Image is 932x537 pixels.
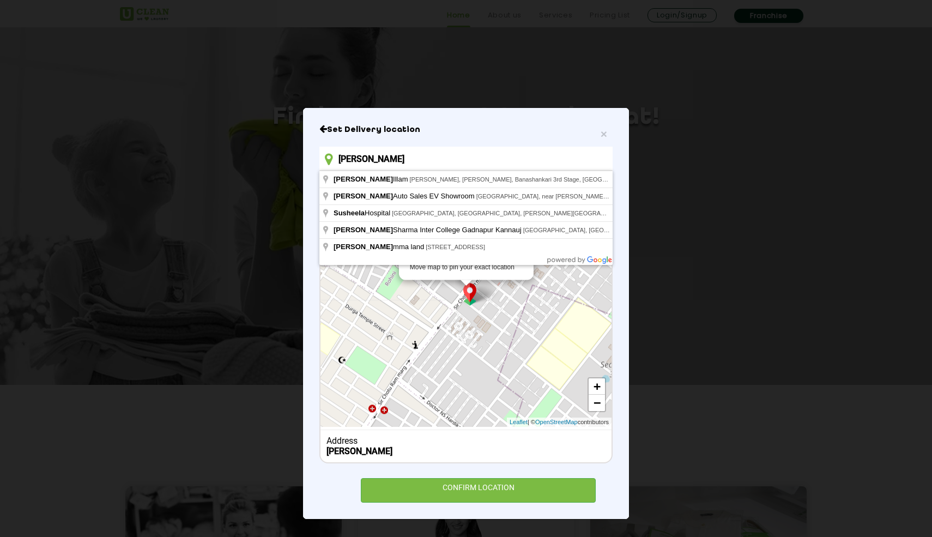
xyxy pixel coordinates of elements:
[523,227,717,233] span: [GEOGRAPHIC_DATA], [GEOGRAPHIC_DATA], [GEOGRAPHIC_DATA]
[392,210,898,216] span: [GEOGRAPHIC_DATA], [GEOGRAPHIC_DATA], [PERSON_NAME][GEOGRAPHIC_DATA], [GEOGRAPHIC_DATA], [GEOGRAP...
[319,124,613,135] h6: Close
[410,176,843,183] span: [PERSON_NAME], [PERSON_NAME], Banashankari 3rd Stage, [GEOGRAPHIC_DATA], [GEOGRAPHIC_DATA], [GEOG...
[334,226,393,234] span: [PERSON_NAME]
[410,254,523,272] div: Your cloths Will be collected from here Move map to pin your exact location
[326,446,392,456] b: [PERSON_NAME]
[334,192,393,200] span: [PERSON_NAME]
[601,128,607,140] span: ×
[334,209,365,217] span: Susheela
[334,175,410,183] span: Illam
[510,418,528,427] a: Leaflet
[334,226,523,234] span: Sharma Inter College Gadnapur Kannauj
[334,209,392,217] span: Hospital
[507,418,612,427] div: | © contributors
[589,378,605,395] a: Zoom in
[426,244,485,250] span: [STREET_ADDRESS]
[326,436,606,446] div: Address
[535,418,578,427] a: OpenStreetMap
[334,192,476,200] span: Auto Sales EV Showroom
[334,243,426,251] span: mma land
[319,147,613,171] input: Enter location
[601,128,607,140] button: Close
[334,243,393,251] span: [PERSON_NAME]
[361,478,596,503] div: CONFIRM LOCATION
[589,395,605,411] a: Zoom out
[334,175,393,183] span: [PERSON_NAME]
